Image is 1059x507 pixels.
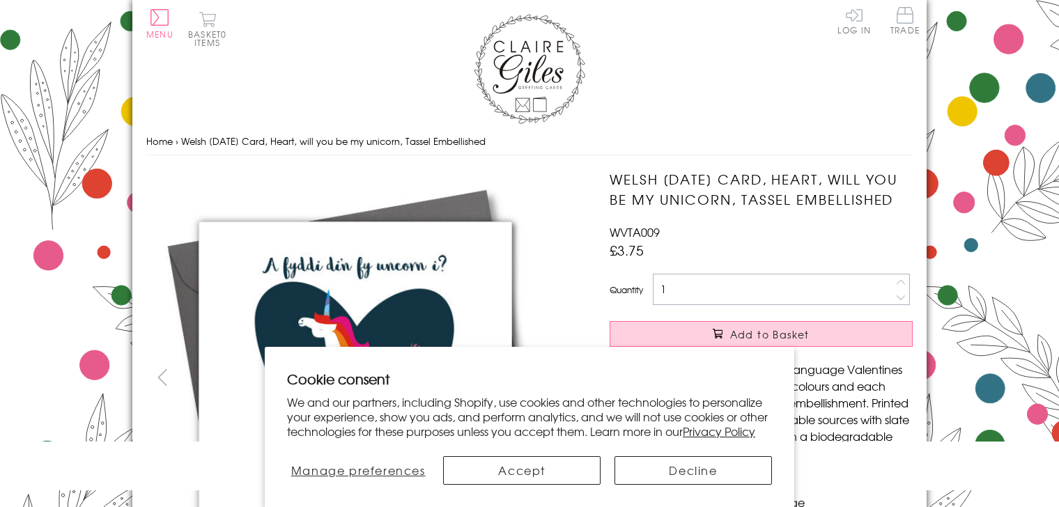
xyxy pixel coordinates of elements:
button: Decline [614,456,772,485]
button: Add to Basket [610,321,913,347]
span: 0 items [194,28,226,49]
a: Privacy Policy [683,423,755,439]
button: Menu [146,9,173,38]
a: Log In [837,7,871,34]
a: Home [146,134,173,148]
span: Welsh [DATE] Card, Heart, will you be my unicorn, Tassel Embellished [181,134,486,148]
button: Basket0 items [188,11,226,47]
span: › [176,134,178,148]
h2: Cookie consent [287,369,772,389]
span: Add to Basket [730,327,810,341]
span: Trade [890,7,920,34]
button: Manage preferences [287,456,429,485]
img: Claire Giles Greetings Cards [474,14,585,124]
button: prev [146,361,178,393]
label: Quantity [610,283,643,296]
span: Manage preferences [291,462,426,478]
span: Menu [146,28,173,40]
span: WVTA009 [610,224,660,240]
nav: breadcrumbs [146,127,913,156]
h1: Welsh [DATE] Card, Heart, will you be my unicorn, Tassel Embellished [610,169,913,210]
p: We and our partners, including Shopify, use cookies and other technologies to personalize your ex... [287,395,772,438]
span: £3.75 [610,240,644,260]
a: Trade [890,7,920,37]
button: Accept [443,456,601,485]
